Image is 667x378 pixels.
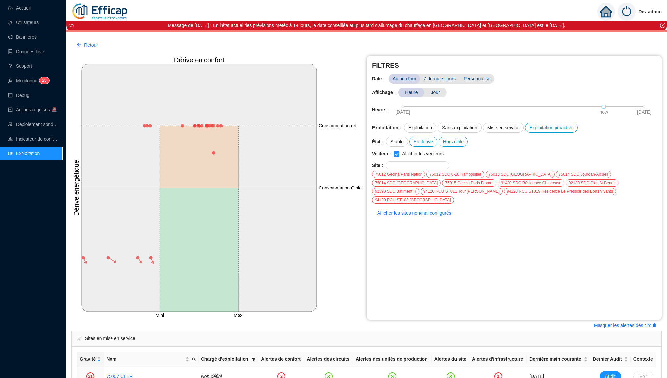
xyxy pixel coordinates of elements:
span: Dernière main courante [529,356,582,363]
a: notificationBannières [8,34,37,40]
tspan: Maxi [234,313,244,318]
span: filter [252,357,256,361]
tspan: Consommation ref [319,123,356,128]
span: Nom [106,356,184,363]
div: Mise en service [483,123,524,133]
th: Alertes des circuits [304,352,353,367]
span: Jour [424,88,446,97]
div: 94120 RCU ST011 Tour [PERSON_NAME] [421,188,503,195]
sup: 28 [39,77,49,84]
span: [DATE] [637,109,651,116]
div: Stable [386,137,408,147]
div: Exploitation proactive [525,123,578,133]
a: heat-mapIndicateur de confort [8,136,58,142]
span: Aujourd'hui [389,74,420,84]
span: search [191,355,197,364]
span: Site : [372,162,383,169]
div: 75014 SDC Jourdan-Arcueil [556,171,611,178]
span: filter [250,355,257,364]
a: databaseDonnées Live [8,49,44,54]
span: home [600,6,612,18]
a: homeAccueil [8,5,31,11]
span: Actions requises 🚨 [16,107,57,112]
span: Affichage : [372,89,396,96]
div: 75012 SDC 8-10 Rambouillet [426,171,484,178]
span: expanded [77,337,81,341]
span: arrow-left [77,42,81,47]
span: Exploitation : [372,124,401,131]
div: 91400 SDC Résidence Chevreuse [498,179,564,187]
span: Afficher les sites non/mal configurés [377,210,451,217]
a: clusterDéploiement sondes [8,122,58,127]
span: Afficher les vecteurs [399,150,446,157]
a: monitorMonitoring28 [8,78,47,83]
th: Alertes du site [432,352,469,367]
img: power [618,3,636,21]
a: slidersExploitation [8,151,40,156]
div: Sites en mise en service [72,331,661,346]
span: 2 [42,78,44,83]
span: Date : [372,75,389,82]
a: teamUtilisateurs [8,20,39,25]
span: 7 derniers jours [420,74,460,84]
span: search [192,357,196,361]
div: 75014 SDC [GEOGRAPHIC_DATA] [372,179,441,187]
span: close-circle [660,23,665,28]
div: 92130 SDC Clos St Benoit [566,179,618,187]
tspan: Dérive en confort [174,56,225,63]
div: Message de [DATE] : En l'état actuel des prévisions météo à 14 jours, la date conseillée au plus ... [168,22,565,29]
th: Contexte [631,352,656,367]
button: Retour [71,40,103,50]
button: Afficher les sites non/mal configurés [372,208,457,218]
div: Sans exploitation [438,123,482,133]
span: Masquer les alertes des circuit [594,322,656,329]
th: Dernier Audit [590,352,631,367]
th: Nom [104,352,198,367]
div: 94120 RCU ST019 Résidence Le Pressoir des Bons Vivants [504,188,616,195]
th: Alertes de confort [258,352,304,367]
span: Vecteur : [372,150,391,157]
span: Heure : [372,106,388,113]
span: check-square [8,107,13,112]
span: Dev admin [638,1,662,22]
span: Sites en mise en service [85,335,656,342]
span: Chargé d'exploitation [201,356,249,363]
a: codeDebug [8,93,29,98]
th: Alertes d'infrastructure [469,352,527,367]
div: Hors cible [439,137,468,147]
span: État : [372,138,383,145]
div: 75012 Gecina Paris Nation [372,171,425,178]
span: FILTRES [372,61,656,70]
th: Dernière main courante [527,352,590,367]
span: Retour [84,42,98,49]
button: Masquer les alertes des circuit [589,320,662,331]
div: 75013 SDC [GEOGRAPHIC_DATA] [486,171,555,178]
tspan: Consommation Cible [319,185,362,190]
div: 75015 Gecina Paris Blomet [442,179,496,187]
span: now [600,109,608,116]
a: questionSupport [8,63,32,69]
i: 1 / 3 [68,23,74,28]
div: Exploitation [404,123,436,133]
span: Gravité [80,356,96,363]
tspan: Dérive énergétique [73,160,80,216]
span: Personnalisé [460,74,494,84]
span: Dernier Audit [593,356,623,363]
span: Heure [398,88,424,97]
tspan: Mini [156,313,164,318]
div: En dérive [409,137,437,147]
div: 92390 SDC Bâtiment H [372,188,419,195]
th: Alertes des unités de production [353,352,432,367]
th: Gravité [77,352,104,367]
span: 8 [44,78,47,83]
div: 94120 RCU ST103 [GEOGRAPHIC_DATA] [372,196,454,204]
span: [DATE] [395,109,410,116]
